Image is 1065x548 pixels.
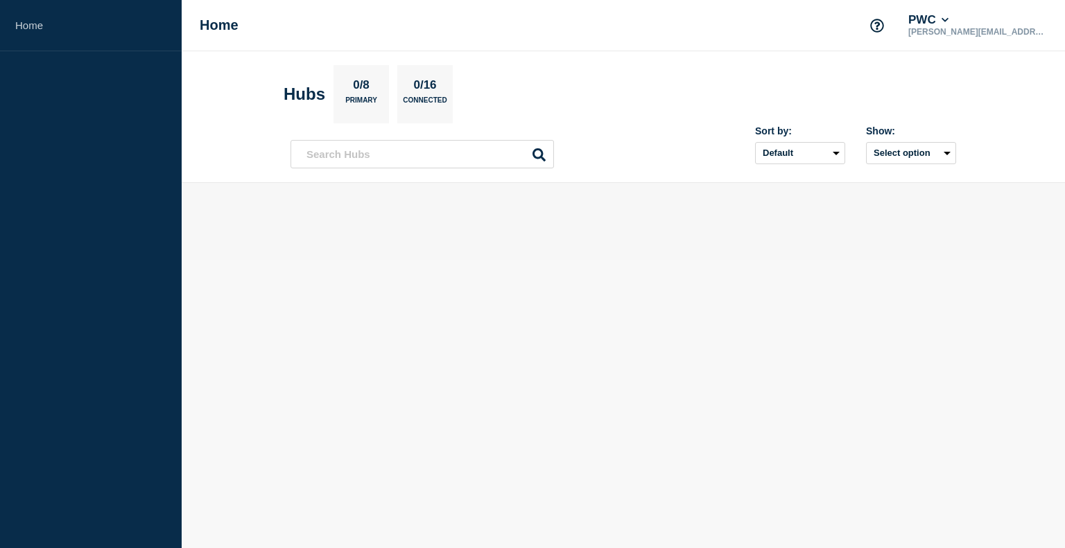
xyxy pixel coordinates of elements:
p: 0/16 [408,78,442,96]
h2: Hubs [284,85,325,104]
p: [PERSON_NAME][EMAIL_ADDRESS][PERSON_NAME][DOMAIN_NAME] [906,27,1050,37]
input: Search Hubs [291,140,554,168]
p: Connected [403,96,447,111]
select: Sort by [755,142,845,164]
h1: Home [200,17,239,33]
div: Show: [866,125,956,136]
p: Primary [345,96,377,111]
button: Select option [866,142,956,164]
button: Support [863,11,892,40]
p: 0/8 [348,78,375,96]
button: PWC [906,13,951,27]
div: Sort by: [755,125,845,136]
